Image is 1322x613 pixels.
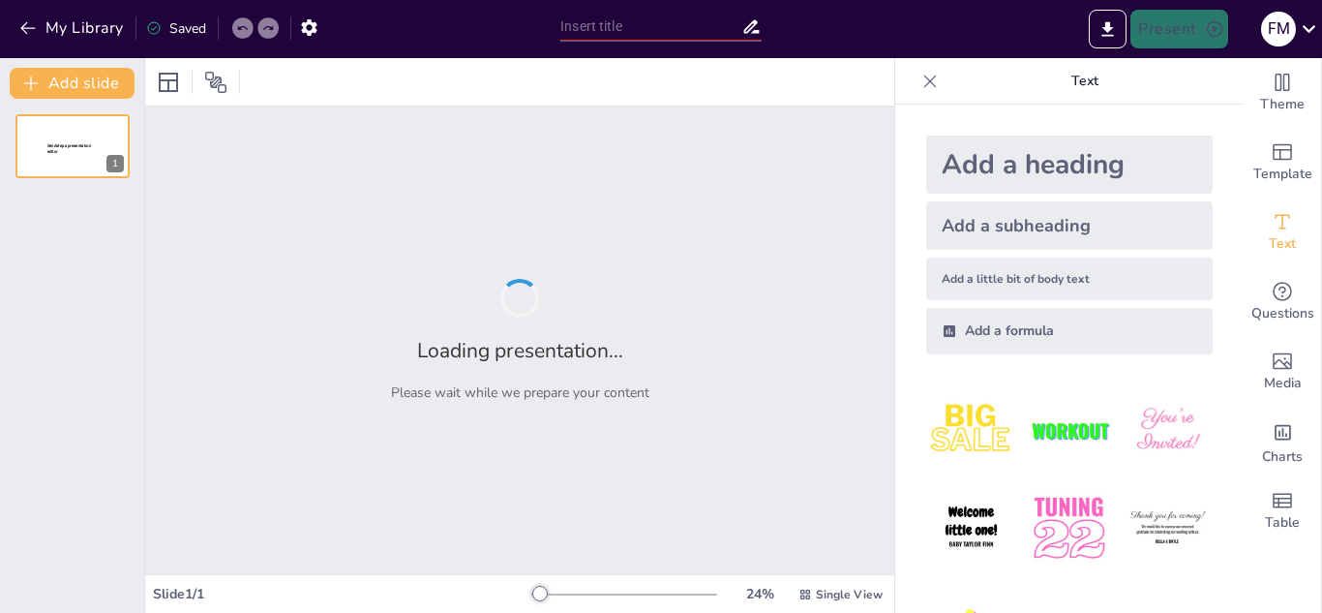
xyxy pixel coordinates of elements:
button: F M [1261,10,1296,48]
div: Saved [146,19,206,38]
div: Add charts and graphs [1244,407,1321,476]
img: 3.jpeg [1123,385,1213,475]
input: Insert title [560,13,741,41]
div: Add a formula [926,308,1213,354]
span: Single View [816,587,883,602]
div: 1 [15,114,130,178]
div: Get real-time input from your audience [1244,267,1321,337]
div: 24 % [736,585,783,603]
span: Position [204,71,227,94]
span: Charts [1262,446,1303,468]
span: Sendsteps presentation editor [47,143,91,154]
div: Slide 1 / 1 [153,585,531,603]
div: Add ready made slides [1244,128,1321,198]
p: Please wait while we prepare your content [391,383,649,402]
div: Add images, graphics, shapes or video [1244,337,1321,407]
div: Add a heading [926,136,1213,194]
p: Text [946,58,1224,105]
button: Add slide [10,68,135,99]
button: Export to PowerPoint [1089,10,1127,48]
div: Add a table [1244,476,1321,546]
img: 4.jpeg [926,483,1016,573]
span: Media [1264,373,1302,394]
h2: Loading presentation... [417,337,623,364]
div: Layout [153,67,184,98]
span: Table [1265,512,1300,534]
span: Template [1253,164,1312,185]
span: Text [1269,233,1296,255]
div: 1 [106,155,124,172]
img: 2.jpeg [1024,385,1114,475]
button: Present [1130,10,1227,48]
div: F M [1261,12,1296,46]
div: Change the overall theme [1244,58,1321,128]
img: 6.jpeg [1123,483,1213,573]
img: 5.jpeg [1024,483,1114,573]
span: Questions [1251,303,1314,324]
button: My Library [15,13,132,44]
div: Add a subheading [926,201,1213,250]
div: Add text boxes [1244,198,1321,267]
img: 1.jpeg [926,385,1016,475]
span: Theme [1260,94,1305,115]
div: Add a little bit of body text [926,258,1213,300]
